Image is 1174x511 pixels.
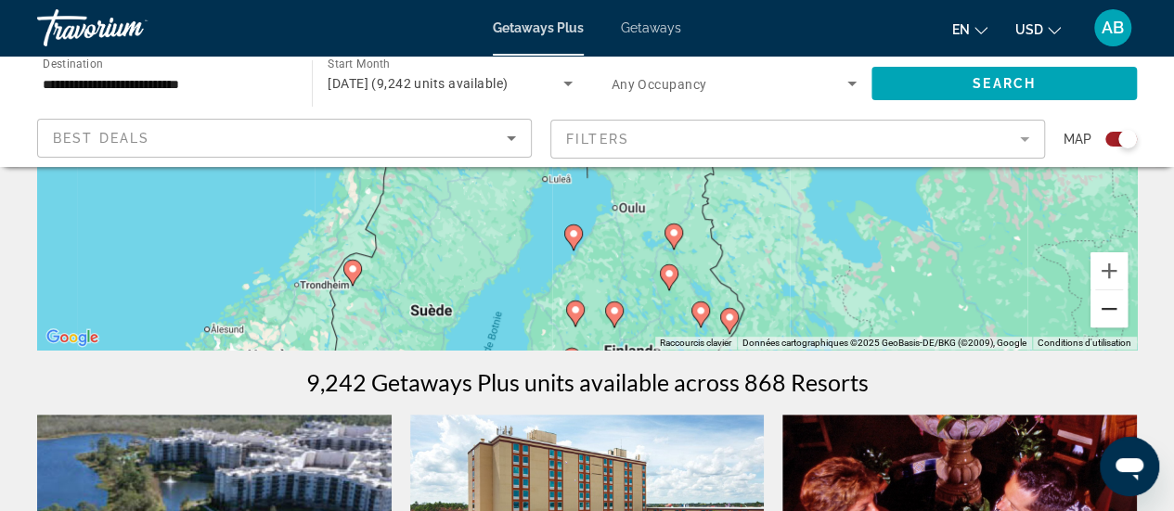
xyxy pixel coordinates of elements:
span: en [952,22,970,37]
button: Zoom arrière [1090,290,1128,327]
span: [DATE] (9,242 units available) [328,76,508,91]
button: Change language [952,16,987,43]
span: USD [1015,22,1043,37]
button: Raccourcis clavier [660,337,731,350]
button: Change currency [1015,16,1061,43]
button: Filter [550,119,1045,160]
span: Map [1064,126,1091,152]
span: Start Month [328,57,390,70]
a: Travorium [37,4,223,52]
img: Google [42,326,103,350]
mat-select: Sort by [53,127,516,149]
span: AB [1102,19,1124,37]
span: Search [973,76,1036,91]
button: Search [871,67,1137,100]
a: Getaways [621,20,681,35]
button: Zoom avant [1090,252,1128,289]
span: Any Occupancy [612,77,707,92]
a: Conditions d'utilisation (s'ouvre dans un nouvel onglet) [1038,338,1131,348]
span: Best Deals [53,131,149,146]
span: Données cartographiques ©2025 GeoBasis-DE/BKG (©2009), Google [742,338,1026,348]
iframe: Bouton de lancement de la fenêtre de messagerie [1100,437,1159,496]
span: Destination [43,57,103,70]
h1: 9,242 Getaways Plus units available across 868 Resorts [306,368,869,396]
button: User Menu [1089,8,1137,47]
a: Ouvrir cette zone dans Google Maps (dans une nouvelle fenêtre) [42,326,103,350]
a: Getaways Plus [493,20,584,35]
